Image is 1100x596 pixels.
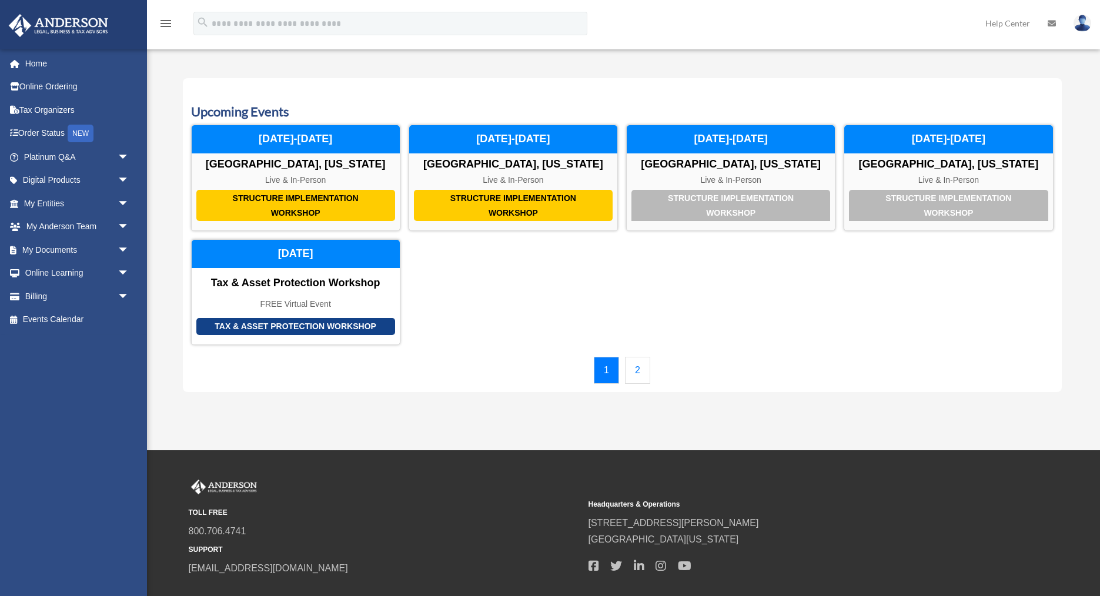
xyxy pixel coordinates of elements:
[627,158,835,171] div: [GEOGRAPHIC_DATA], [US_STATE]
[189,526,246,536] a: 800.706.4741
[631,190,830,221] div: Structure Implementation Workshop
[849,190,1048,221] div: Structure Implementation Workshop
[409,125,618,231] a: Structure Implementation Workshop [GEOGRAPHIC_DATA], [US_STATE] Live & In-Person [DATE]-[DATE]
[844,175,1052,185] div: Live & In-Person
[5,14,112,37] img: Anderson Advisors Platinum Portal
[159,21,173,31] a: menu
[589,518,759,528] a: [STREET_ADDRESS][PERSON_NAME]
[191,239,400,345] a: Tax & Asset Protection Workshop Tax & Asset Protection Workshop FREE Virtual Event [DATE]
[8,75,147,99] a: Online Ordering
[844,125,1053,231] a: Structure Implementation Workshop [GEOGRAPHIC_DATA], [US_STATE] Live & In-Person [DATE]-[DATE]
[8,98,147,122] a: Tax Organizers
[8,145,147,169] a: Platinum Q&Aarrow_drop_down
[118,238,141,262] span: arrow_drop_down
[626,125,835,231] a: Structure Implementation Workshop [GEOGRAPHIC_DATA], [US_STATE] Live & In-Person [DATE]-[DATE]
[189,544,580,556] small: SUPPORT
[189,563,348,573] a: [EMAIL_ADDRESS][DOMAIN_NAME]
[589,534,739,544] a: [GEOGRAPHIC_DATA][US_STATE]
[118,169,141,193] span: arrow_drop_down
[159,16,173,31] i: menu
[68,125,93,142] div: NEW
[8,122,147,146] a: Order StatusNEW
[8,215,147,239] a: My Anderson Teamarrow_drop_down
[844,125,1052,153] div: [DATE]-[DATE]
[844,158,1052,171] div: [GEOGRAPHIC_DATA], [US_STATE]
[1074,15,1091,32] img: User Pic
[594,357,619,384] a: 1
[191,125,400,231] a: Structure Implementation Workshop [GEOGRAPHIC_DATA], [US_STATE] Live & In-Person [DATE]-[DATE]
[8,308,141,332] a: Events Calendar
[8,284,147,308] a: Billingarrow_drop_down
[192,158,400,171] div: [GEOGRAPHIC_DATA], [US_STATE]
[118,262,141,286] span: arrow_drop_down
[196,318,395,335] div: Tax & Asset Protection Workshop
[192,125,400,153] div: [DATE]-[DATE]
[8,169,147,192] a: Digital Productsarrow_drop_down
[118,145,141,169] span: arrow_drop_down
[192,299,400,309] div: FREE Virtual Event
[8,52,147,75] a: Home
[8,262,147,285] a: Online Learningarrow_drop_down
[589,498,980,511] small: Headquarters & Operations
[191,103,1054,121] h3: Upcoming Events
[118,192,141,216] span: arrow_drop_down
[192,240,400,268] div: [DATE]
[196,190,395,221] div: Structure Implementation Workshop
[192,175,400,185] div: Live & In-Person
[409,158,617,171] div: [GEOGRAPHIC_DATA], [US_STATE]
[8,238,147,262] a: My Documentsarrow_drop_down
[627,175,835,185] div: Live & In-Person
[196,16,209,29] i: search
[118,284,141,309] span: arrow_drop_down
[8,192,147,215] a: My Entitiesarrow_drop_down
[189,480,259,495] img: Anderson Advisors Platinum Portal
[414,190,613,221] div: Structure Implementation Workshop
[625,357,650,384] a: 2
[409,175,617,185] div: Live & In-Person
[118,215,141,239] span: arrow_drop_down
[627,125,835,153] div: [DATE]-[DATE]
[189,507,580,519] small: TOLL FREE
[192,277,400,290] div: Tax & Asset Protection Workshop
[409,125,617,153] div: [DATE]-[DATE]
